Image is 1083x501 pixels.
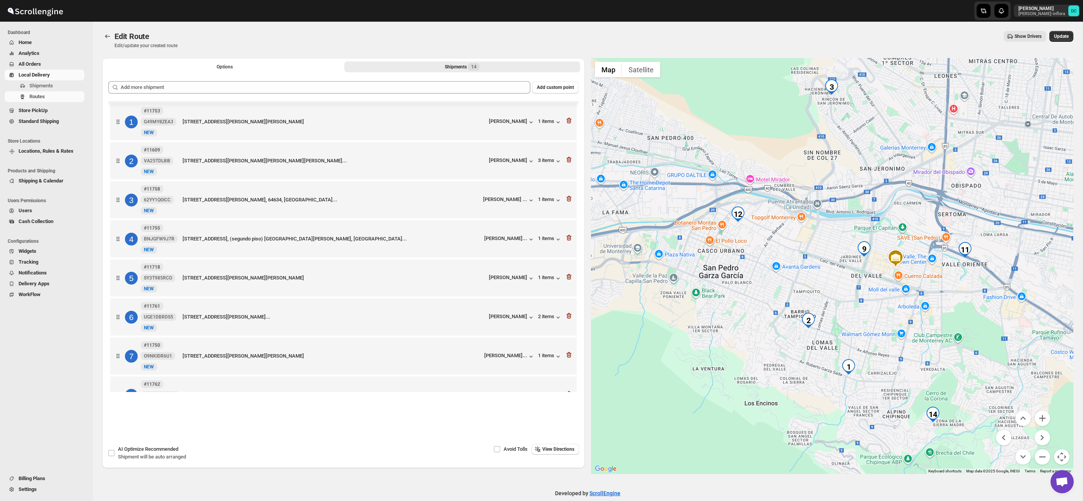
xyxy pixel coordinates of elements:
a: Report a map error [1040,469,1071,473]
button: Add custom point [532,81,579,94]
button: 2 items [538,314,562,321]
button: All Orders [5,59,84,70]
button: Move down [1015,449,1031,465]
button: [PERSON_NAME] ... [483,196,535,204]
span: Settings [19,486,37,492]
div: [PERSON_NAME]... [484,235,527,241]
div: 2 [801,313,816,328]
span: Dashboard [8,29,87,36]
div: 1 items [538,392,562,399]
div: 1 items [538,235,562,243]
button: [PERSON_NAME]... [484,235,535,243]
span: Delivery Apps [19,281,50,286]
div: 7 [125,350,138,363]
div: 7#11750O9NKIDR6U1NewNEW[STREET_ADDRESS][PERSON_NAME][PERSON_NAME][PERSON_NAME]...1 items [110,337,577,375]
span: G49MY8ZEA3 [144,119,173,125]
span: NEW [144,208,154,213]
div: 2#11609VA25TDL8I8NewNEW[STREET_ADDRESS][PERSON_NAME][PERSON_NAME][PERSON_NAME]...[PERSON_NAME]3 i... [110,142,577,179]
button: Keyboard shortcuts [928,469,962,474]
button: Show Drivers [1004,31,1046,42]
button: Analytics [5,48,84,59]
div: [STREET_ADDRESS][PERSON_NAME][PERSON_NAME] [183,352,481,360]
button: 1 items [538,353,562,360]
div: 3 [125,194,138,206]
span: All Orders [19,61,41,67]
button: [PERSON_NAME] [489,274,535,282]
button: Update [1049,31,1073,42]
p: Edit/update your created route [114,43,178,49]
div: Shipments [445,63,480,71]
div: Selected Shipments [102,75,585,395]
span: Options [217,64,233,70]
div: 1#11753G49MY8ZEA3NewNEW[STREET_ADDRESS][PERSON_NAME][PERSON_NAME][PERSON_NAME]1 items [110,103,577,140]
span: Edit Route [114,32,149,41]
div: [PERSON_NAME] ... [483,196,527,202]
div: 9 [856,241,872,257]
span: O9NKIDR6U1 [144,353,172,359]
button: [PERSON_NAME] [489,118,535,126]
button: [PERSON_NAME] [489,392,535,399]
span: Shipping & Calendar [19,178,63,184]
span: Shipment will be auto arranged [118,454,186,460]
button: Selected Shipments [344,61,580,72]
button: Show satellite imagery [622,62,660,77]
div: 6#11761UGE1DBRDS5NewNEW[STREET_ADDRESS][PERSON_NAME]...[PERSON_NAME]2 items [110,298,577,336]
button: Locations, Rules & Rates [5,146,84,157]
a: ScrollEngine [589,490,620,496]
button: 1 items [538,274,562,282]
a: Open this area in Google Maps (opens a new window) [593,464,618,474]
input: Add more shipment [121,81,530,94]
img: Google [593,464,618,474]
text: DC [1071,9,1076,14]
span: NEW [144,364,154,370]
div: 1 items [538,118,562,126]
button: [PERSON_NAME] [489,314,535,321]
span: DAVID CORONADO [1068,5,1079,16]
button: Widgets [5,246,84,257]
button: Shipping & Calendar [5,176,84,186]
button: Move right [1035,430,1050,445]
button: Show street map [595,62,622,77]
span: Recommended [145,446,178,452]
span: Users [19,208,32,213]
span: Widgets [19,248,36,254]
div: 14 [925,407,941,422]
div: [PERSON_NAME] [489,157,535,165]
button: Move left [996,430,1011,445]
div: 3 items [538,157,562,165]
span: Cash Collection [19,218,53,224]
div: [STREET_ADDRESS][PERSON_NAME]... [183,313,486,321]
div: 1 [841,359,856,375]
div: [STREET_ADDRESS][PERSON_NAME][PERSON_NAME][PERSON_NAME]... [183,157,486,165]
button: Shipments [5,80,84,91]
span: Store PickUp [19,107,48,113]
button: Users [5,205,84,216]
span: NEW [144,286,154,291]
span: Local Delivery [19,72,50,78]
div: 1 items [538,196,562,204]
span: NEW [144,325,154,331]
b: #11761 [144,303,160,309]
span: Store Locations [8,138,87,144]
button: User menu [1014,5,1080,17]
p: [PERSON_NAME]-inflora [1018,12,1065,16]
span: NEW [144,247,154,252]
div: 5 [125,272,138,285]
button: WorkFlow [5,289,84,300]
span: Notifications [19,270,47,276]
span: Analytics [19,50,39,56]
span: 14 [471,64,477,70]
b: #11758 [144,186,160,192]
span: Products and Shipping [8,168,87,174]
b: #11750 [144,343,160,348]
span: Avoid Tolls [504,446,528,452]
span: Tracking [19,259,38,265]
p: Developed by [555,489,620,497]
span: Billing Plans [19,475,45,481]
button: Settings [5,484,84,495]
button: [PERSON_NAME]... [484,353,535,360]
button: Zoom out [1035,449,1050,465]
span: NEW [144,130,154,135]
